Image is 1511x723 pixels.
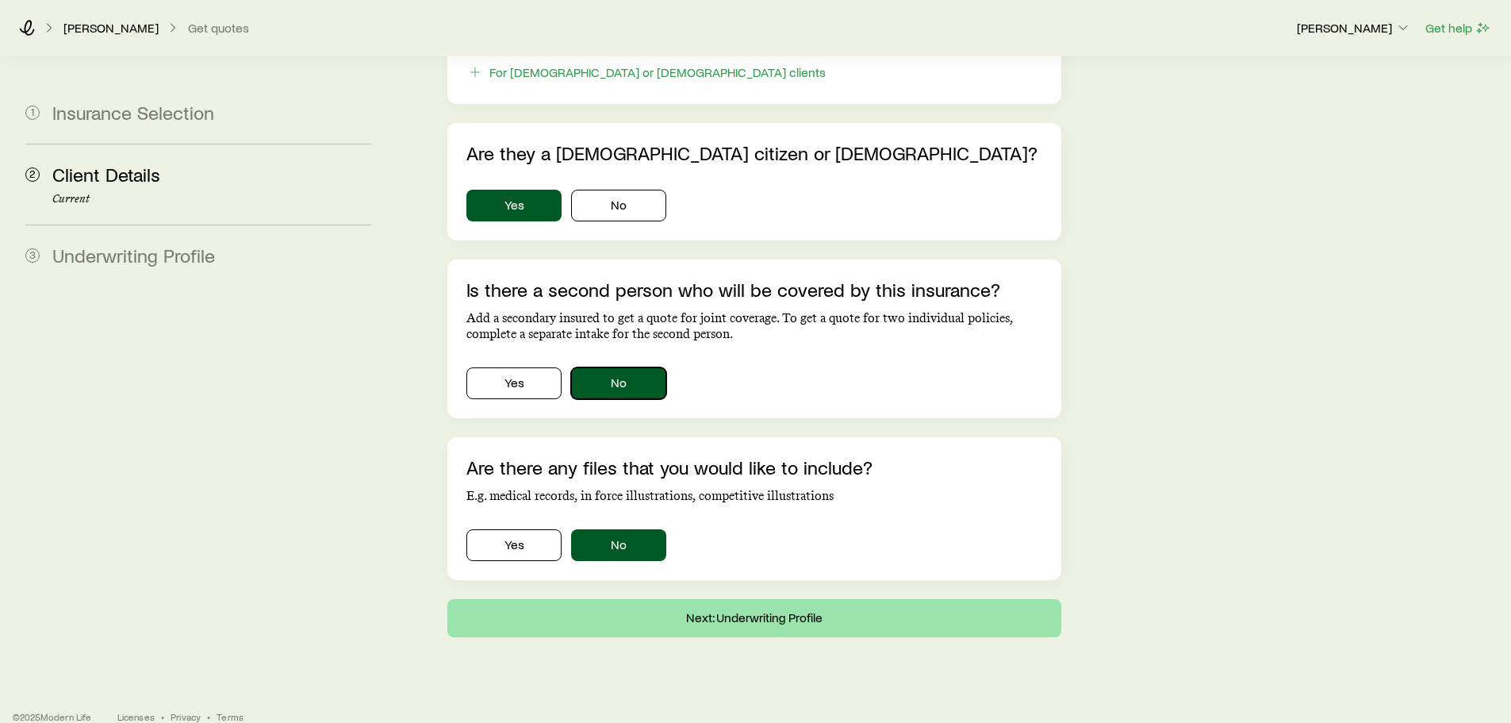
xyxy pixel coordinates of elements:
span: Underwriting Profile [52,244,215,267]
span: • [207,710,210,723]
span: Insurance Selection [52,101,214,124]
p: Are they a [DEMOGRAPHIC_DATA] citizen or [DEMOGRAPHIC_DATA]? [466,142,1041,164]
p: [PERSON_NAME] [1297,20,1411,36]
span: 3 [25,248,40,263]
div: For [DEMOGRAPHIC_DATA] or [DEMOGRAPHIC_DATA] clients [489,64,826,80]
button: Yes [466,367,562,399]
span: • [161,710,164,723]
button: [PERSON_NAME] [1296,19,1412,38]
span: 2 [25,167,40,182]
button: For [DEMOGRAPHIC_DATA] or [DEMOGRAPHIC_DATA] clients [466,63,826,82]
button: No [571,190,666,221]
p: Current [52,193,371,206]
button: Yes [466,529,562,561]
a: Privacy [171,710,201,723]
button: Next: Underwriting Profile [447,599,1060,637]
button: Yes [466,190,562,221]
a: Licenses [117,710,155,723]
button: Get help [1425,19,1492,37]
p: Add a secondary insured to get a quote for joint coverage. To get a quote for two individual poli... [466,310,1041,342]
p: [PERSON_NAME] [63,20,159,36]
p: Is there a second person who will be covered by this insurance? [466,279,1041,301]
button: Get quotes [187,21,250,36]
p: E.g. medical records, in force illustrations, competitive illustrations [466,488,1041,504]
button: No [571,367,666,399]
a: Terms [217,710,244,723]
button: No [571,529,666,561]
p: © 2025 Modern Life [13,710,92,723]
span: Client Details [52,163,160,186]
span: 1 [25,106,40,120]
p: Are there any files that you would like to include? [466,456,1041,479]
